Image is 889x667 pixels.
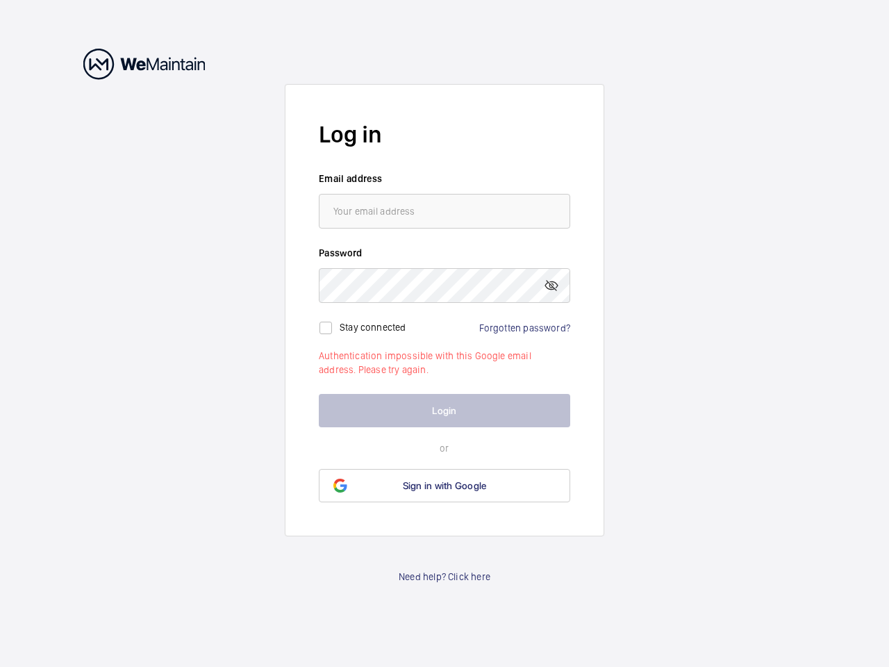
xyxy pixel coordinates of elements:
[319,118,570,151] h2: Log in
[319,349,570,377] p: Authentication impossible with this Google email address. Please try again.
[399,570,490,584] a: Need help? Click here
[319,194,570,229] input: Your email address
[479,322,570,333] a: Forgotten password?
[319,172,570,186] label: Email address
[319,394,570,427] button: Login
[340,321,406,332] label: Stay connected
[403,480,487,491] span: Sign in with Google
[319,441,570,455] p: or
[319,246,570,260] label: Password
